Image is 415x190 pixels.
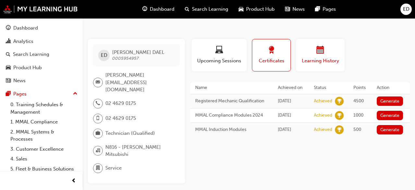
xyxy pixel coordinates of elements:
[349,82,372,94] th: Points
[105,164,122,172] span: Service
[278,98,291,104] span: Wed Aug 20 2025 20:47:40 GMT+1000 (Australian Eastern Standard Time)
[377,111,403,120] button: Generate
[192,6,228,13] span: Search Learning
[372,82,410,94] th: Action
[353,127,361,132] span: 500
[150,6,174,13] span: Dashboard
[301,57,340,65] span: Learning History
[403,6,409,13] span: ED
[96,146,100,155] span: organisation-icon
[180,3,233,16] a: search-iconSearch Learning
[292,6,305,13] span: News
[353,112,363,118] span: 1000
[8,100,80,117] a: 0. Training Schedules & Management
[6,39,11,44] span: chart-icon
[190,94,273,108] td: Registered Mechanic Qualification
[335,97,344,106] span: learningRecordVerb_ACHIEVE-icon
[314,112,332,119] div: Achieved
[137,3,180,16] a: guage-iconDashboard
[377,125,403,134] button: Generate
[257,57,286,65] span: Certificates
[96,129,100,138] span: briefcase-icon
[185,5,189,13] span: search-icon
[3,5,78,13] img: mmal
[3,88,80,100] button: Pages
[353,98,364,104] span: 4500
[13,77,26,84] div: News
[13,24,38,32] div: Dashboard
[105,71,175,94] span: [PERSON_NAME][EMAIL_ADDRESS][DOMAIN_NAME]
[309,82,349,94] th: Status
[273,82,309,94] th: Achieved on
[3,22,80,34] a: Dashboard
[6,91,11,97] span: pages-icon
[190,82,273,94] th: Name
[285,5,290,13] span: news-icon
[8,154,80,164] a: 4. Sales
[316,46,324,55] span: calendar-icon
[267,46,275,55] span: award-icon
[6,78,11,84] span: news-icon
[278,112,291,118] span: Sun Aug 03 2025 13:18:59 GMT+1000 (Australian Eastern Standard Time)
[246,6,275,13] span: Product Hub
[105,100,136,107] span: 02 4629 0175
[280,3,310,16] a: news-iconNews
[190,108,273,122] td: MMAL Compliance Modules 2024
[296,39,345,71] button: Learning History
[13,38,33,45] div: Analytics
[6,25,11,31] span: guage-icon
[8,127,80,144] a: 2. MMAL Systems & Processes
[105,115,136,122] span: 02 4629 0175
[105,130,155,137] span: Technician (Qualified)
[112,49,164,55] span: [PERSON_NAME] DAEL
[315,5,320,13] span: pages-icon
[101,52,107,59] span: ED
[13,51,49,58] div: Search Learning
[3,75,80,87] a: News
[314,127,332,133] div: Achieved
[8,117,80,127] a: 1. MMAL Compliance
[96,114,100,123] span: mobile-icon
[400,4,412,15] button: ED
[252,39,291,71] button: Certificates
[13,90,27,98] div: Pages
[142,5,147,13] span: guage-icon
[233,3,280,16] a: car-iconProduct Hub
[112,56,139,61] span: 0005954957
[323,6,336,13] span: Pages
[73,90,77,98] span: up-icon
[96,164,100,172] span: department-icon
[314,98,332,104] div: Achieved
[13,64,42,71] div: Product Hub
[310,3,341,16] a: pages-iconPages
[6,52,10,57] span: search-icon
[3,62,80,74] a: Product Hub
[8,164,80,174] a: 5. Fleet & Business Solutions
[196,57,242,65] span: Upcoming Sessions
[335,125,344,134] span: learningRecordVerb_ACHIEVE-icon
[377,96,403,106] button: Generate
[190,122,273,137] td: MMAL Induction Modules
[71,177,76,185] span: prev-icon
[335,111,344,120] span: learningRecordVerb_ACHIEVE-icon
[105,144,175,158] span: N816 - [PERSON_NAME] Mitsubishi
[3,48,80,60] a: Search Learning
[239,5,243,13] span: car-icon
[215,46,223,55] span: laptop-icon
[278,127,291,132] span: Sun Aug 03 2025 10:32:07 GMT+1000 (Australian Eastern Standard Time)
[192,39,247,71] button: Upcoming Sessions
[8,144,80,154] a: 3. Customer Excellence
[3,21,80,88] button: DashboardAnalyticsSearch LearningProduct HubNews
[96,99,100,108] span: phone-icon
[6,65,11,71] span: car-icon
[3,35,80,47] a: Analytics
[96,78,100,87] span: email-icon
